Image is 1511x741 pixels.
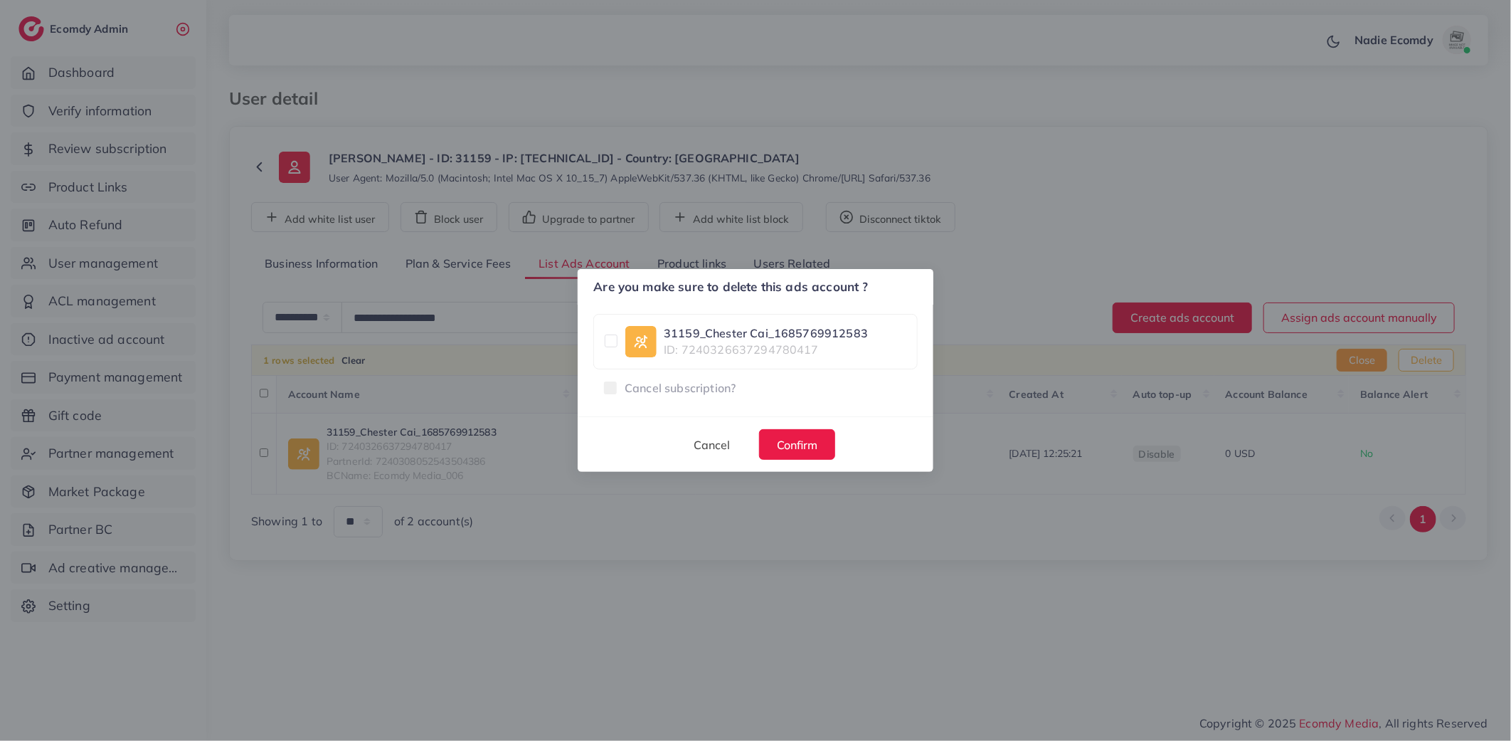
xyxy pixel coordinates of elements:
[759,429,835,460] button: Confirm
[625,326,657,357] img: ic-ad-info.7fc67b75.svg
[593,278,868,296] h5: Are you make sure to delete this ads account ?
[625,380,736,396] span: Cancel subscription?
[676,429,748,460] button: Cancel
[664,325,868,342] a: 31159_Chester Cai_1685769912583
[777,438,817,452] span: Confirm
[664,342,868,358] span: ID: 7240326637294780417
